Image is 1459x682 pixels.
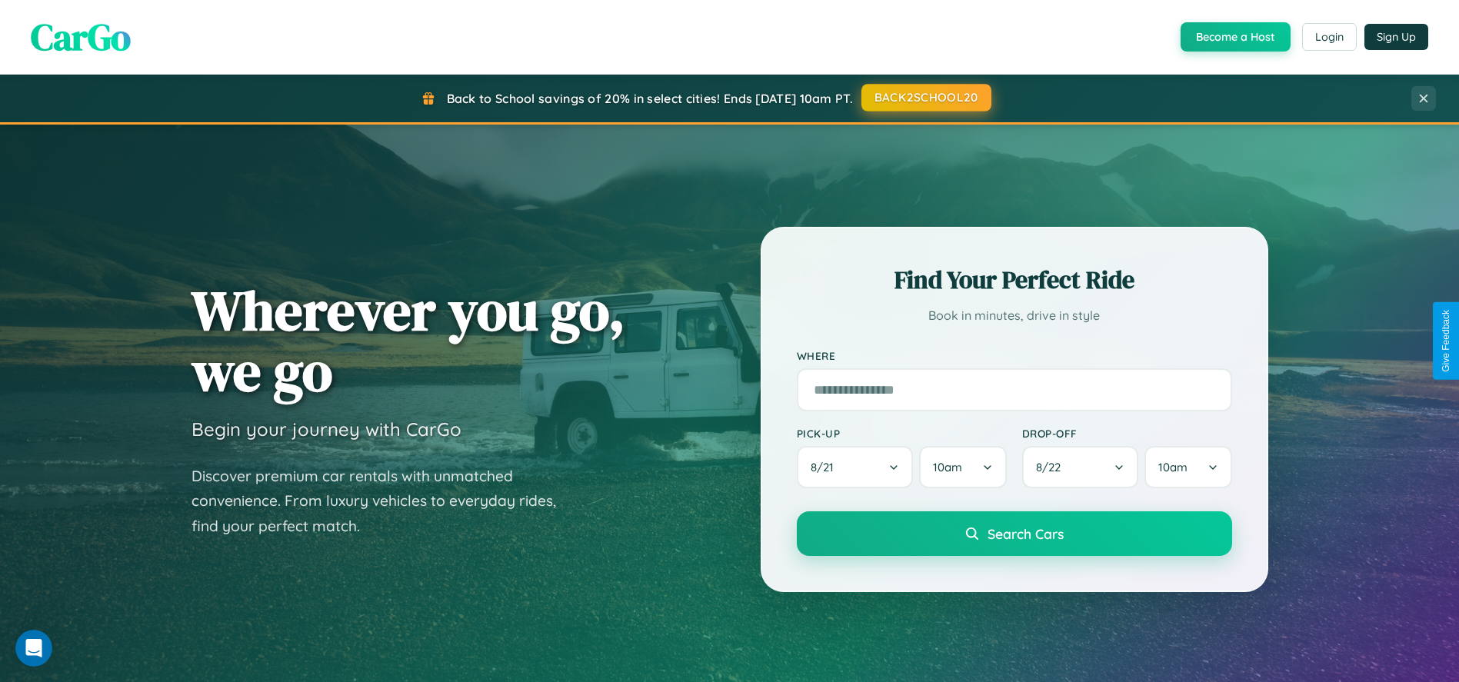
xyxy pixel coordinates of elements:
h2: Find Your Perfect Ride [797,263,1232,297]
button: 8/21 [797,446,914,488]
iframe: Intercom live chat [15,630,52,667]
label: Drop-off [1022,427,1232,440]
button: Become a Host [1181,22,1291,52]
button: 10am [919,446,1006,488]
span: Search Cars [988,525,1064,542]
span: 8 / 21 [811,460,841,474]
span: 10am [1158,460,1188,474]
span: CarGo [31,12,131,62]
span: Back to School savings of 20% in select cities! Ends [DATE] 10am PT. [447,91,853,106]
label: Where [797,349,1232,362]
button: Login [1302,23,1357,51]
button: Search Cars [797,511,1232,556]
div: Give Feedback [1441,310,1451,372]
label: Pick-up [797,427,1007,440]
p: Discover premium car rentals with unmatched convenience. From luxury vehicles to everyday rides, ... [192,464,576,539]
button: 8/22 [1022,446,1139,488]
button: Sign Up [1364,24,1428,50]
span: 8 / 22 [1036,460,1068,474]
h1: Wherever you go, we go [192,280,625,401]
button: BACK2SCHOOL20 [861,84,991,111]
h3: Begin your journey with CarGo [192,418,461,441]
button: 10am [1144,446,1231,488]
span: 10am [933,460,962,474]
p: Book in minutes, drive in style [797,304,1232,327]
